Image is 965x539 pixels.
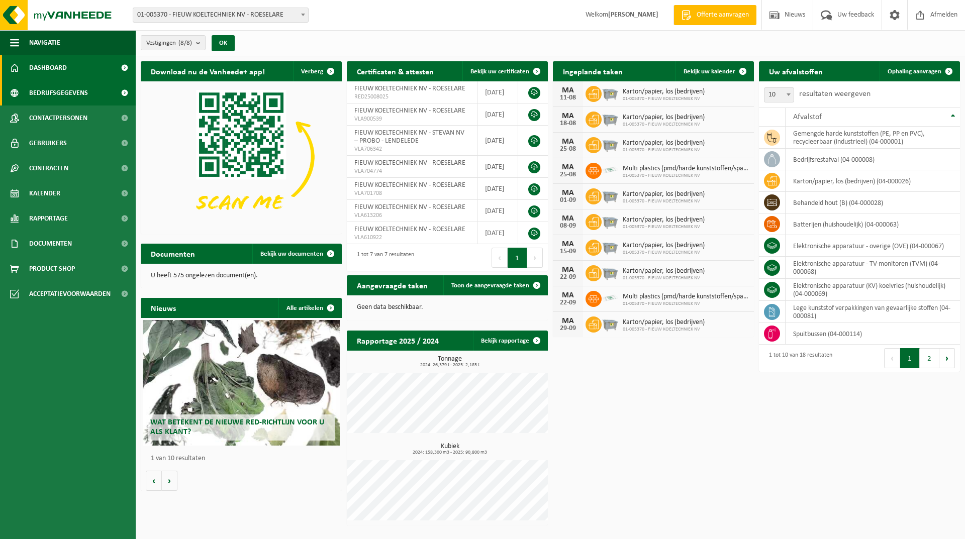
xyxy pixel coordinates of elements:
[888,68,941,75] span: Ophaling aanvragen
[352,247,414,269] div: 1 tot 7 van 7 resultaten
[786,149,960,170] td: bedrijfsrestafval (04-000008)
[602,238,619,255] img: WB-2500-GAL-GY-01
[623,139,705,147] span: Karton/papier, los (bedrijven)
[799,90,871,98] label: resultaten weergeven
[354,93,469,101] span: RED25008025
[759,61,833,81] h2: Uw afvalstoffen
[623,96,705,102] span: 01-005370 - FIEUW KOELTECHNIEK NV
[527,248,543,268] button: Next
[141,298,186,317] h2: Nieuws
[477,200,518,222] td: [DATE]
[252,244,341,264] a: Bekijk uw documenten
[558,291,578,299] div: MA
[212,35,235,51] button: OK
[178,40,192,46] count: (8/8)
[352,356,548,368] h3: Tonnage
[477,156,518,178] td: [DATE]
[477,126,518,156] td: [DATE]
[354,203,465,211] span: FIEUW KOELTECHNIEK NV - ROESELARE
[623,318,705,327] span: Karton/papier, los (bedrijven)
[473,331,547,351] a: Bekijk rapportage
[354,181,465,189] span: FIEUW KOELTECHNIEK NV - ROESELARE
[558,248,578,255] div: 15-09
[133,8,308,22] span: 01-005370 - FIEUW KOELTECHNIEK NV - ROESELARE
[623,190,705,198] span: Karton/papier, los (bedrijven)
[558,266,578,274] div: MA
[477,103,518,126] td: [DATE]
[354,115,469,123] span: VLA900539
[786,279,960,301] td: elektronische apparatuur (KV) koelvries (huishoudelijk) (04-000069)
[354,189,469,197] span: VLA701708
[786,127,960,149] td: gemengde harde kunststoffen (PE, PP en PVC), recycleerbaar (industrieel) (04-000001)
[558,120,578,127] div: 18-08
[786,213,960,235] td: batterijen (huishoudelijk) (04-000063)
[623,224,705,230] span: 01-005370 - FIEUW KOELTECHNIEK NV
[558,112,578,120] div: MA
[558,299,578,306] div: 22-09
[347,331,449,350] h2: Rapportage 2025 / 2024
[623,293,749,301] span: Multi plastics (pmd/harde kunststoffen/spanbanden/eps/folie naturel/folie gemeng...
[602,264,619,281] img: WB-2500-GAL-GY-01
[352,363,548,368] span: 2024: 26,379 t - 2025: 2,185 t
[623,267,705,275] span: Karton/papier, los (bedrijven)
[623,165,749,173] span: Multi plastics (pmd/harde kunststoffen/spanbanden/eps/folie naturel/folie gemeng...
[146,36,192,51] span: Vestigingen
[141,61,275,81] h2: Download nu de Vanheede+ app!
[354,234,469,242] span: VLA610922
[347,61,444,81] h2: Certificaten & attesten
[623,88,705,96] span: Karton/papier, los (bedrijven)
[151,455,337,462] p: 1 van 10 resultaten
[764,88,794,102] span: 10
[477,178,518,200] td: [DATE]
[141,81,342,232] img: Download de VHEPlus App
[558,86,578,94] div: MA
[462,61,547,81] a: Bekijk uw certificaten
[477,222,518,244] td: [DATE]
[558,94,578,101] div: 11-08
[477,81,518,103] td: [DATE]
[451,282,529,289] span: Toon de aangevraagde taken
[558,189,578,197] div: MA
[764,347,832,369] div: 1 tot 10 van 18 resultaten
[623,122,705,128] span: 01-005370 - FIEUW KOELTECHNIEK NV
[623,114,705,122] span: Karton/papier, los (bedrijven)
[29,30,60,55] span: Navigatie
[29,55,67,80] span: Dashboard
[558,146,578,153] div: 25-08
[29,156,68,181] span: Contracten
[602,161,619,178] img: LP-SK-00500-LPE-16
[623,173,749,179] span: 01-005370 - FIEUW KOELTECHNIEK NV
[623,242,705,250] span: Karton/papier, los (bedrijven)
[143,320,340,446] a: Wat betekent de nieuwe RED-richtlijn voor u als klant?
[786,257,960,279] td: elektronische apparatuur - TV-monitoren (TVM) (04-000068)
[354,145,469,153] span: VLA706342
[29,181,60,206] span: Kalender
[354,211,469,220] span: VLA613206
[602,136,619,153] img: WB-2500-GAL-GY-01
[623,216,705,224] span: Karton/papier, los (bedrijven)
[602,289,619,306] img: LP-SK-00500-LPE-16
[602,84,619,101] img: WB-2500-GAL-GY-01
[558,138,578,146] div: MA
[623,147,705,153] span: 01-005370 - FIEUW KOELTECHNIEK NV
[492,248,508,268] button: Previous
[558,197,578,204] div: 01-09
[793,113,822,121] span: Afvalstof
[141,35,206,50] button: Vestigingen(8/8)
[29,105,87,131] span: Contactpersonen
[623,198,705,204] span: 01-005370 - FIEUW KOELTECHNIEK NV
[900,348,920,368] button: 1
[880,61,959,81] a: Ophaling aanvragen
[786,192,960,213] td: behandeld hout (B) (04-000028)
[352,443,548,455] h3: Kubiek
[558,317,578,325] div: MA
[553,61,633,81] h2: Ingeplande taken
[602,212,619,230] img: WB-2500-GAL-GY-01
[141,244,205,263] h2: Documenten
[623,275,705,281] span: 01-005370 - FIEUW KOELTECHNIEK NV
[939,348,955,368] button: Next
[623,327,705,333] span: 01-005370 - FIEUW KOELTECHNIEK NV
[354,85,465,92] span: FIEUW KOELTECHNIEK NV - ROESELARE
[558,274,578,281] div: 22-09
[293,61,341,81] button: Verberg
